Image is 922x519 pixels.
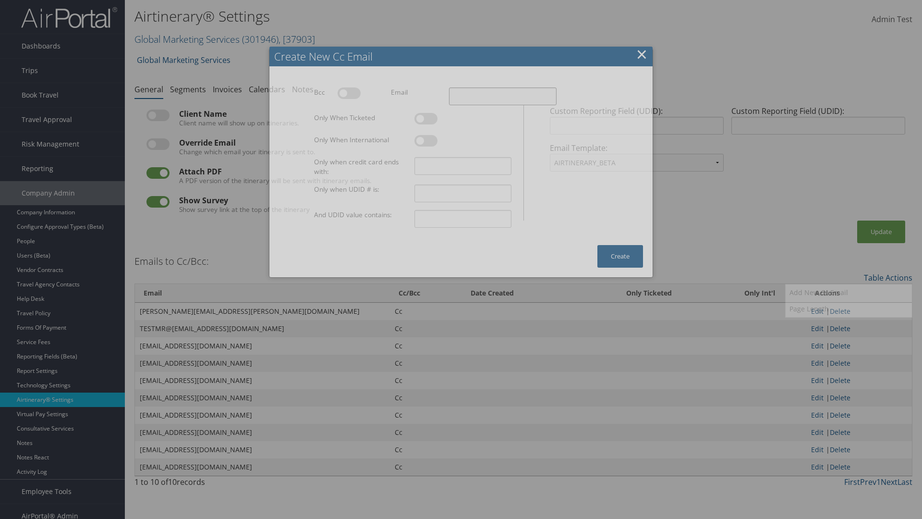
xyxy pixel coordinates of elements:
label: Only When Ticketed [310,113,411,123]
label: Only When International [310,135,411,145]
button: × [636,45,647,64]
a: Add New Cc Email [786,284,912,301]
a: Page Length [786,301,912,317]
label: Only when UDID # is: [310,185,411,194]
label: Only when credit card ends with: [310,157,411,177]
label: And UDID value contains: [310,210,411,220]
button: Create [597,245,643,268]
label: Email [387,87,445,97]
label: Bcc [310,87,334,97]
div: Create New Cc Email [274,49,653,64]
